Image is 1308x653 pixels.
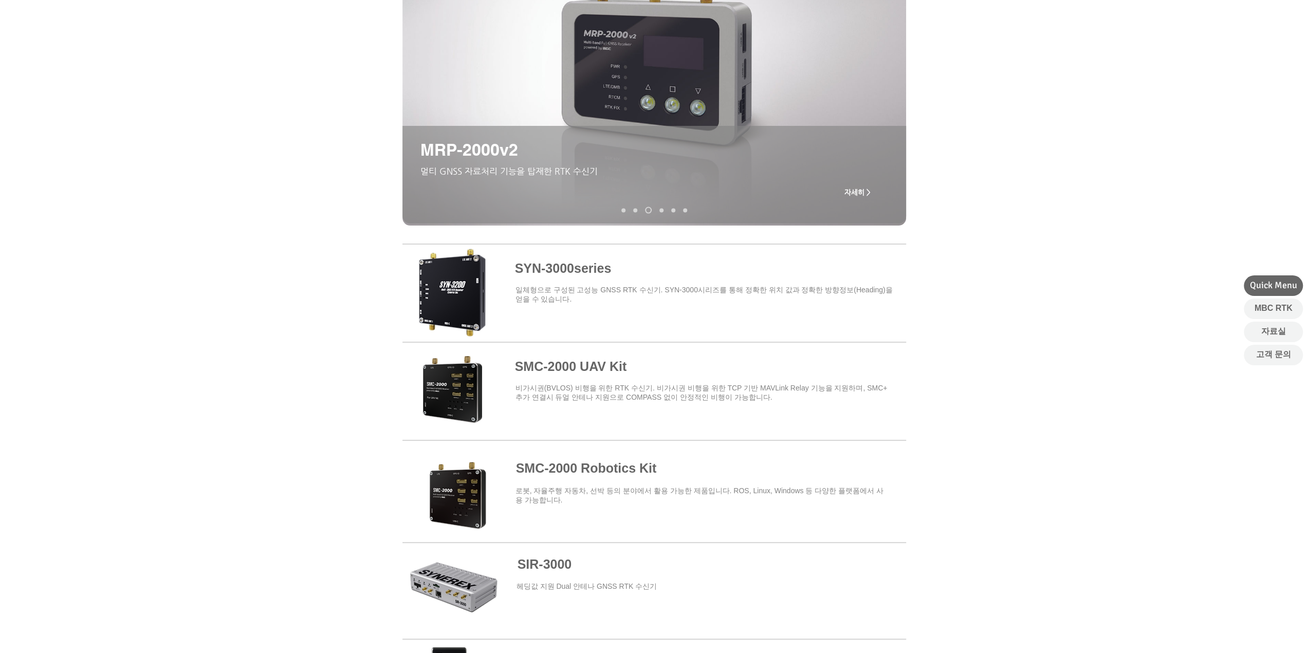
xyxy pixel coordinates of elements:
[1244,322,1303,342] a: 자료실
[420,166,598,176] span: ​멀티 GNSS 자료처리 기능을 탑재한 RTK 수신기
[1244,275,1303,296] div: Quick Menu
[1255,303,1293,314] span: MBC RTK
[837,182,878,202] a: 자세히 >
[1256,349,1291,360] span: 고객 문의
[844,188,871,196] span: 자세히 >
[671,208,675,212] a: TDR-3000
[420,140,518,159] span: MRP-2000v2
[515,384,888,401] span: ​비가시권(BVLOS) 비행을 위한 RTK 수신기. 비가시권 비행을 위한 TCP 기반 MAVLink Relay 기능을 지원하며, SMC+ 추가 연결시 듀얼 안테나 지원으로 C...
[517,582,657,590] a: ​헤딩값 지원 Dual 안테나 GNSS RTK 수신기
[645,207,652,214] a: MRP-2000v2
[1261,326,1286,337] span: 자료실
[683,208,687,212] a: MDU-2000 UAV Kit
[1244,345,1303,365] a: 고객 문의
[621,208,625,212] a: SYN-3000 series
[1250,279,1297,292] span: Quick Menu
[633,208,637,212] a: SMC-2000
[659,208,664,212] a: MRD-1000v2
[1244,298,1303,319] a: MBC RTK
[518,557,572,571] a: SIR-3000
[1190,609,1308,653] iframe: Wix Chat
[617,207,691,214] nav: 슬라이드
